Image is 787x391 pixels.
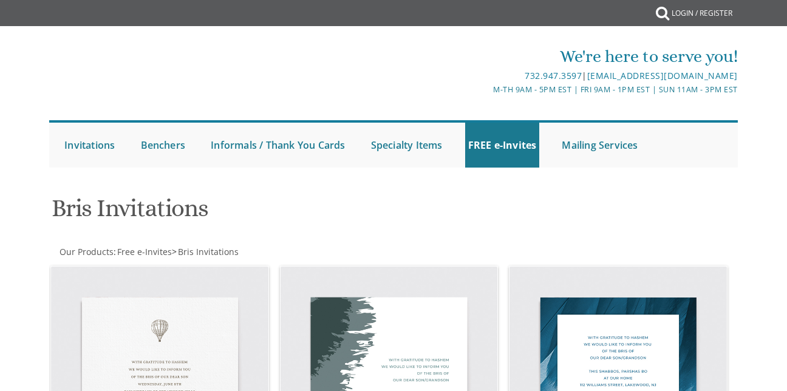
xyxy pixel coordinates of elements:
[465,123,540,168] a: FREE e-Invites
[61,123,118,168] a: Invitations
[559,123,641,168] a: Mailing Services
[587,70,738,81] a: [EMAIL_ADDRESS][DOMAIN_NAME]
[116,246,172,257] a: Free e-Invites
[177,246,239,257] a: Bris Invitations
[58,246,114,257] a: Our Products
[52,195,502,231] h1: Bris Invitations
[279,44,738,69] div: We're here to serve you!
[208,123,348,168] a: Informals / Thank You Cards
[172,246,239,257] span: >
[138,123,189,168] a: Benchers
[117,246,172,257] span: Free e-Invites
[368,123,446,168] a: Specialty Items
[279,83,738,96] div: M-Th 9am - 5pm EST | Fri 9am - 1pm EST | Sun 11am - 3pm EST
[525,70,582,81] a: 732.947.3597
[49,246,393,258] div: :
[279,69,738,83] div: |
[178,246,239,257] span: Bris Invitations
